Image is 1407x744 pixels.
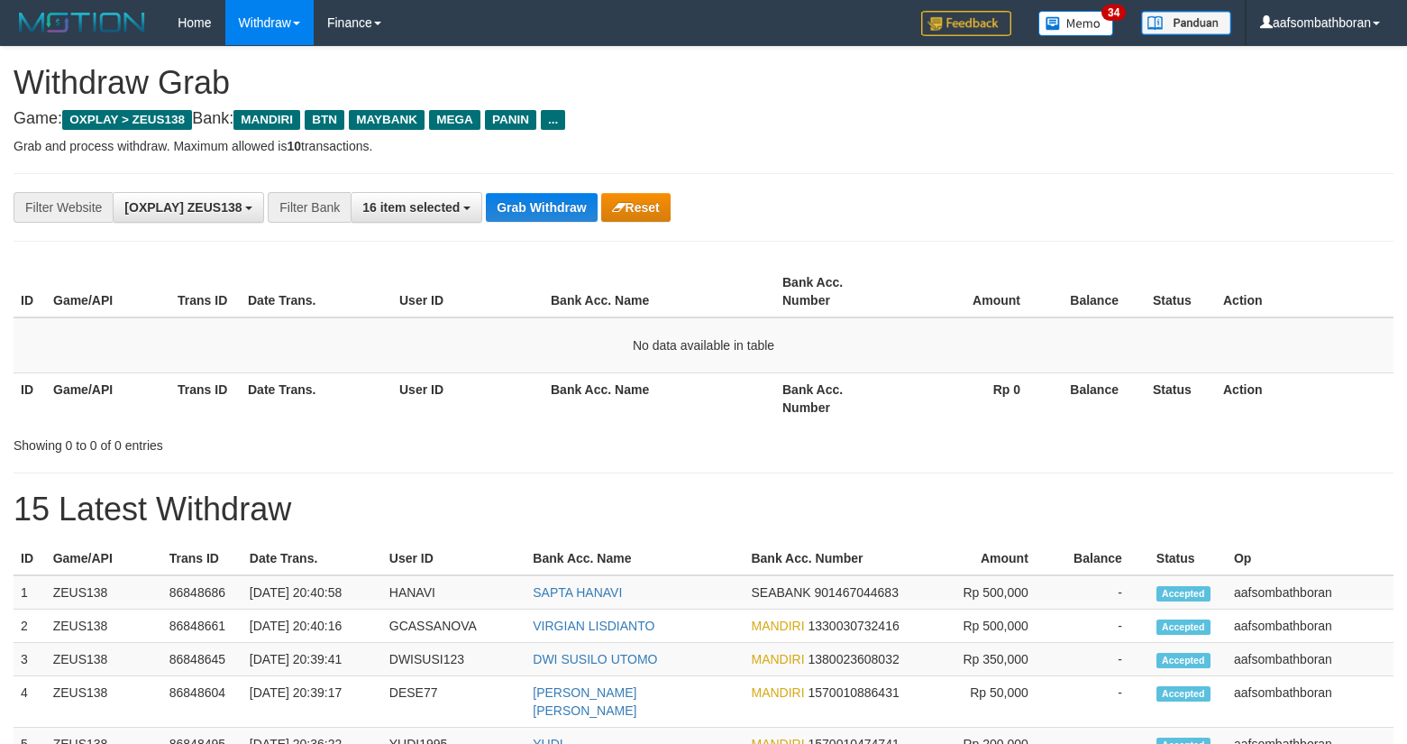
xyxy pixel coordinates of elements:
th: Amount [917,542,1055,575]
th: Date Trans. [241,266,392,317]
span: Copy 1380023608032 to clipboard [808,652,899,666]
th: Trans ID [162,542,242,575]
th: Rp 0 [900,372,1047,424]
td: aafsombathboran [1227,643,1393,676]
span: OXPLAY > ZEUS138 [62,110,192,130]
th: Game/API [46,266,170,317]
td: - [1055,643,1149,676]
td: DESE77 [382,676,526,728]
h4: Game: Bank: [14,110,1393,128]
span: Copy 1570010886431 to clipboard [808,685,899,700]
th: Trans ID [170,372,241,424]
td: [DATE] 20:40:58 [242,575,382,610]
span: [OXPLAY] ZEUS138 [124,200,242,215]
strong: 10 [287,139,301,153]
span: MANDIRI [233,110,300,130]
a: DWI SUSILO UTOMO [533,652,657,666]
th: Bank Acc. Number [775,372,900,424]
button: Grab Withdraw [486,193,597,222]
th: User ID [392,372,544,424]
td: aafsombathboran [1227,610,1393,643]
th: Balance [1055,542,1149,575]
th: Status [1146,266,1216,317]
th: ID [14,266,46,317]
a: SAPTA HANAVI [533,585,622,600]
img: Button%20Memo.svg [1038,11,1114,36]
td: aafsombathboran [1227,575,1393,610]
td: - [1055,610,1149,643]
span: BTN [305,110,344,130]
td: DWISUSI123 [382,643,526,676]
th: Bank Acc. Number [744,542,917,575]
th: Amount [900,266,1047,317]
th: Trans ID [170,266,241,317]
th: Status [1149,542,1227,575]
td: 1 [14,575,46,610]
td: 86848604 [162,676,242,728]
th: User ID [382,542,526,575]
td: ZEUS138 [46,676,162,728]
span: Copy 1330030732416 to clipboard [808,619,899,633]
span: Accepted [1156,653,1211,668]
td: Rp 50,000 [917,676,1055,728]
td: - [1055,676,1149,728]
span: MAYBANK [349,110,425,130]
td: - [1055,575,1149,610]
th: Status [1146,372,1216,424]
img: Feedback.jpg [921,11,1011,36]
span: ... [541,110,565,130]
img: MOTION_logo.png [14,9,151,36]
span: 34 [1101,5,1126,21]
td: 86848686 [162,575,242,610]
p: Grab and process withdraw. Maximum allowed is transactions. [14,137,1393,155]
th: Balance [1047,266,1146,317]
span: Accepted [1156,586,1211,602]
td: ZEUS138 [46,643,162,676]
td: 86848661 [162,610,242,643]
th: Date Trans. [241,372,392,424]
td: Rp 350,000 [917,643,1055,676]
th: Bank Acc. Name [544,372,775,424]
span: 16 item selected [362,200,460,215]
div: Filter Bank [268,192,351,223]
th: ID [14,542,46,575]
span: MANDIRI [751,619,804,633]
td: 3 [14,643,46,676]
th: ID [14,372,46,424]
div: Showing 0 to 0 of 0 entries [14,429,572,455]
th: Action [1216,266,1393,317]
button: [OXPLAY] ZEUS138 [113,192,264,223]
td: 86848645 [162,643,242,676]
th: Bank Acc. Name [544,266,775,317]
th: Game/API [46,542,162,575]
td: [DATE] 20:39:41 [242,643,382,676]
span: Accepted [1156,620,1211,635]
span: MANDIRI [751,685,804,700]
td: ZEUS138 [46,610,162,643]
td: [DATE] 20:39:17 [242,676,382,728]
span: SEABANK [751,585,810,600]
a: [PERSON_NAME] [PERSON_NAME] [533,685,636,718]
th: Op [1227,542,1393,575]
th: Bank Acc. Number [775,266,900,317]
a: VIRGIAN LISDIANTO [533,619,654,633]
img: panduan.png [1141,11,1231,35]
th: Bank Acc. Name [525,542,744,575]
td: 2 [14,610,46,643]
td: [DATE] 20:40:16 [242,610,382,643]
td: No data available in table [14,317,1393,373]
h1: 15 Latest Withdraw [14,491,1393,528]
td: ZEUS138 [46,575,162,610]
td: GCASSANOVA [382,610,526,643]
td: Rp 500,000 [917,610,1055,643]
button: 16 item selected [351,192,482,223]
span: MEGA [429,110,480,130]
span: PANIN [485,110,536,130]
span: Copy 901467044683 to clipboard [815,585,899,600]
th: Action [1216,372,1393,424]
td: Rp 500,000 [917,575,1055,610]
th: User ID [392,266,544,317]
td: HANAVI [382,575,526,610]
div: Filter Website [14,192,113,223]
th: Balance [1047,372,1146,424]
